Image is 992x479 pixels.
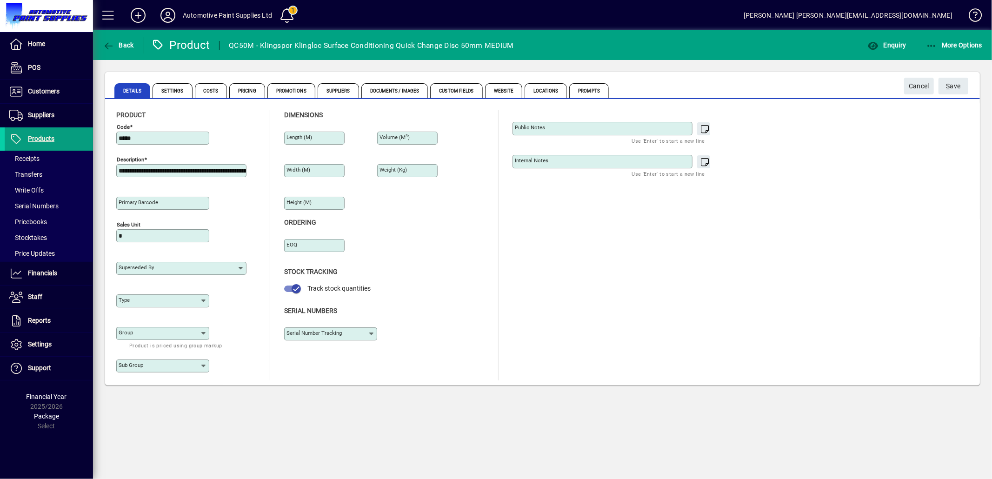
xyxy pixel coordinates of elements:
span: Locations [525,83,567,98]
mat-label: Sub group [119,362,143,368]
span: Details [114,83,150,98]
a: Knowledge Base [962,2,980,32]
span: More Options [926,41,983,49]
span: Track stock quantities [307,285,371,292]
span: Stocktakes [9,234,47,241]
span: Write Offs [9,186,44,194]
a: Suppliers [5,104,93,127]
mat-label: Serial Number tracking [286,330,342,336]
mat-label: Type [119,297,130,303]
span: Customers [28,87,60,95]
span: Pricebooks [9,218,47,226]
a: Pricebooks [5,214,93,230]
span: Enquiry [867,41,906,49]
span: Back [103,41,134,49]
mat-label: Code [117,124,130,130]
mat-label: Length (m) [286,134,312,140]
a: Financials [5,262,93,285]
button: Enquiry [865,37,908,53]
span: Serial Numbers [9,202,59,210]
a: Reports [5,309,93,333]
span: Staff [28,293,42,300]
mat-hint: Use 'Enter' to start a new line [632,168,705,179]
span: S [946,82,950,90]
a: Staff [5,286,93,309]
span: Cancel [909,79,929,94]
span: Financials [28,269,57,277]
span: Price Updates [9,250,55,257]
mat-label: Group [119,329,133,336]
span: Stock Tracking [284,268,338,275]
span: Settings [153,83,193,98]
mat-label: EOQ [286,241,297,248]
mat-label: Superseded by [119,264,154,271]
button: Cancel [904,78,934,94]
div: QC50M - Klingspor Klingloc Surface Conditioning Quick Change Disc 50mm MEDIUM [229,38,513,53]
a: Transfers [5,166,93,182]
mat-label: Public Notes [515,124,545,131]
span: Transfers [9,171,42,178]
span: ave [946,79,961,94]
mat-label: Weight (Kg) [379,166,407,173]
a: Settings [5,333,93,356]
a: Serial Numbers [5,198,93,214]
app-page-header-button: Back [93,37,144,53]
span: Suppliers [28,111,54,119]
a: Customers [5,80,93,103]
a: Stocktakes [5,230,93,246]
span: Reports [28,317,51,324]
span: Suppliers [318,83,359,98]
mat-label: Width (m) [286,166,310,173]
a: Receipts [5,151,93,166]
span: Pricing [229,83,265,98]
mat-label: Sales unit [117,221,140,228]
span: Prompts [569,83,609,98]
button: Profile [153,7,183,24]
button: Save [939,78,968,94]
mat-label: Height (m) [286,199,312,206]
span: POS [28,64,40,71]
span: Custom Fields [430,83,482,98]
mat-label: Description [117,156,144,163]
span: Receipts [9,155,40,162]
span: Support [28,364,51,372]
span: Dimensions [284,111,323,119]
span: Settings [28,340,52,348]
a: POS [5,56,93,80]
button: More Options [924,37,985,53]
span: Products [28,135,54,142]
span: Package [34,412,59,420]
div: Product [151,38,210,53]
button: Back [100,37,136,53]
span: Serial Numbers [284,307,337,314]
a: Price Updates [5,246,93,261]
mat-label: Internal Notes [515,157,548,164]
a: Home [5,33,93,56]
span: Documents / Images [361,83,428,98]
mat-hint: Product is priced using group markup [129,340,222,351]
mat-hint: Use 'Enter' to start a new line [632,135,705,146]
span: Financial Year [27,393,67,400]
span: Product [116,111,146,119]
sup: 3 [406,133,408,138]
span: Promotions [267,83,315,98]
button: Add [123,7,153,24]
div: [PERSON_NAME] [PERSON_NAME][EMAIL_ADDRESS][DOMAIN_NAME] [744,8,952,23]
div: Automotive Paint Supplies Ltd [183,8,272,23]
span: Home [28,40,45,47]
a: Write Offs [5,182,93,198]
span: Ordering [284,219,316,226]
span: Costs [195,83,227,98]
a: Support [5,357,93,380]
mat-label: Primary barcode [119,199,158,206]
span: Website [485,83,523,98]
mat-label: Volume (m ) [379,134,410,140]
